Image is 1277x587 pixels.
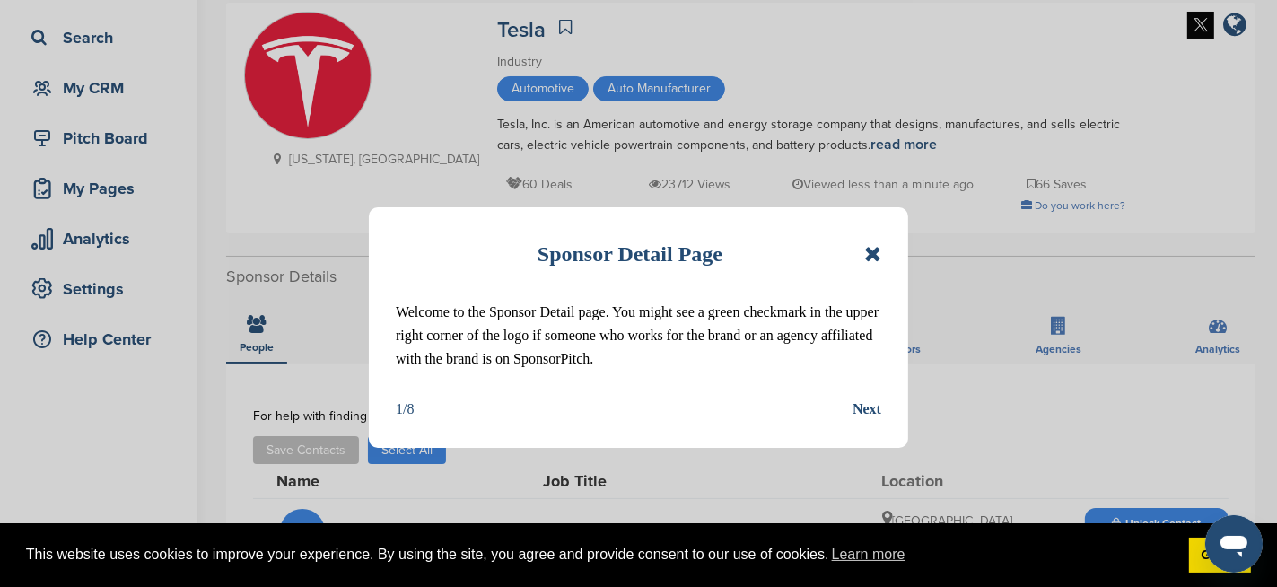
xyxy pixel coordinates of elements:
p: Welcome to the Sponsor Detail page. You might see a green checkmark in the upper right corner of ... [396,301,881,371]
span: This website uses cookies to improve your experience. By using the site, you agree and provide co... [26,541,1175,568]
a: dismiss cookie message [1189,538,1251,574]
a: learn more about cookies [829,541,908,568]
button: Next [853,398,881,421]
iframe: Button to launch messaging window [1205,515,1263,573]
div: 1/8 [396,398,414,421]
h1: Sponsor Detail Page [538,234,722,274]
